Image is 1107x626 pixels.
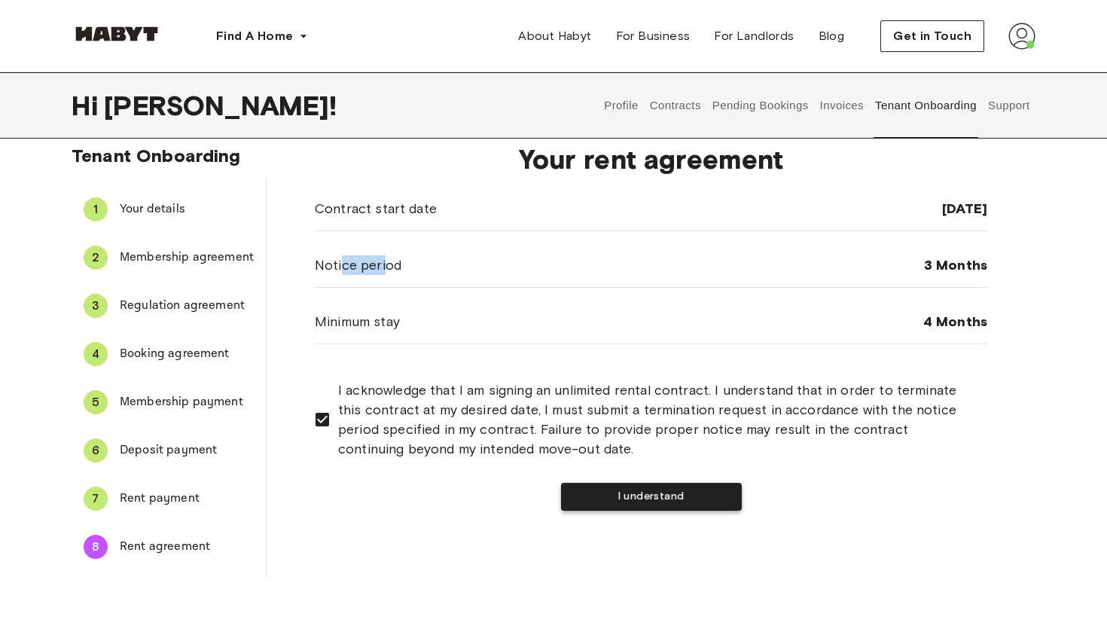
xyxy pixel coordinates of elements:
[819,27,845,45] span: Blog
[702,21,806,51] a: For Landlords
[72,145,241,166] span: Tenant Onboarding
[924,256,987,274] span: 3 Months
[338,380,975,459] span: I acknowledge that I am signing an unlimited rental contract. I understand that in order to termi...
[599,72,1035,139] div: user profile tabs
[714,27,794,45] span: For Landlords
[84,342,108,366] div: 4
[84,487,108,511] div: 7
[72,191,266,227] div: 1Your details
[120,200,254,218] span: Your details
[120,297,254,315] span: Regulation agreement
[84,438,108,463] div: 6
[893,27,971,45] span: Get in Touch
[986,72,1032,139] button: Support
[120,249,254,267] span: Membership agreement
[315,255,401,275] span: Notice period
[72,90,104,121] span: Hi
[602,72,641,139] button: Profile
[616,27,691,45] span: For Business
[818,72,865,139] button: Invoices
[561,483,742,511] button: I understand
[120,441,254,460] span: Deposit payment
[648,72,703,139] button: Contracts
[807,21,857,51] a: Blog
[120,393,254,411] span: Membership payment
[518,27,591,45] span: About Habyt
[72,384,266,420] div: 5Membership payment
[84,390,108,414] div: 5
[710,72,810,139] button: Pending Bookings
[315,143,987,175] span: Your rent agreement
[72,432,266,469] div: 6Deposit payment
[120,538,254,556] span: Rent agreement
[506,21,603,51] a: About Habyt
[72,288,266,324] div: 3Regulation agreement
[120,490,254,508] span: Rent payment
[315,199,437,218] span: Contract start date
[216,27,293,45] span: Find A Home
[72,240,266,276] div: 2Membership agreement
[84,197,108,221] div: 1
[72,529,266,565] div: 8Rent agreement
[72,26,162,41] img: Habyt
[923,313,987,331] span: 4 Months
[315,312,400,331] span: Minimum stay
[604,21,703,51] a: For Business
[84,246,108,270] div: 2
[104,90,337,121] span: [PERSON_NAME] !
[84,535,108,559] div: 8
[120,345,254,363] span: Booking agreement
[204,21,320,51] button: Find A Home
[72,336,266,372] div: 4Booking agreement
[874,72,979,139] button: Tenant Onboarding
[84,294,108,318] div: 3
[942,200,987,218] span: [DATE]
[1008,23,1035,50] img: avatar
[72,481,266,517] div: 7Rent payment
[880,20,984,52] button: Get in Touch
